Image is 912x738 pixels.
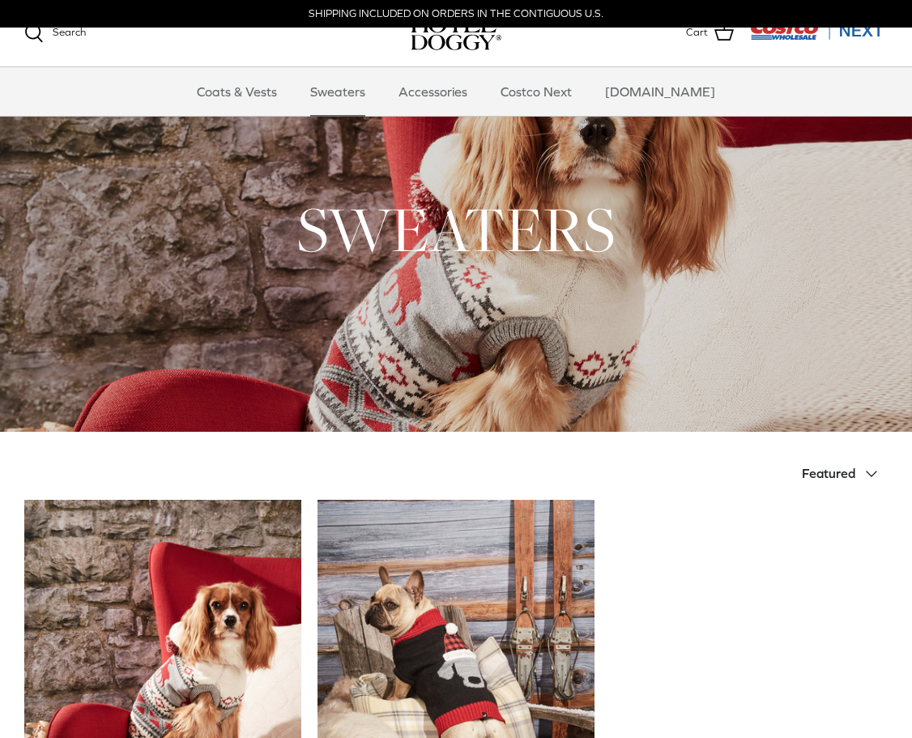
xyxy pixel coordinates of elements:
[411,16,501,50] a: hoteldoggy.com hoteldoggycom
[590,67,730,116] a: [DOMAIN_NAME]
[686,23,734,44] a: Cart
[24,190,888,269] h1: SWEATERS
[802,456,888,492] button: Featured
[750,20,888,41] img: Costco Next
[182,67,292,116] a: Coats & Vests
[802,466,855,480] span: Featured
[296,67,380,116] a: Sweaters
[53,26,86,38] span: Search
[24,23,86,43] a: Search
[411,16,501,50] img: hoteldoggycom
[486,67,586,116] a: Costco Next
[384,67,482,116] a: Accessories
[686,24,708,41] span: Cart
[750,31,888,43] a: Visit Costco Next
